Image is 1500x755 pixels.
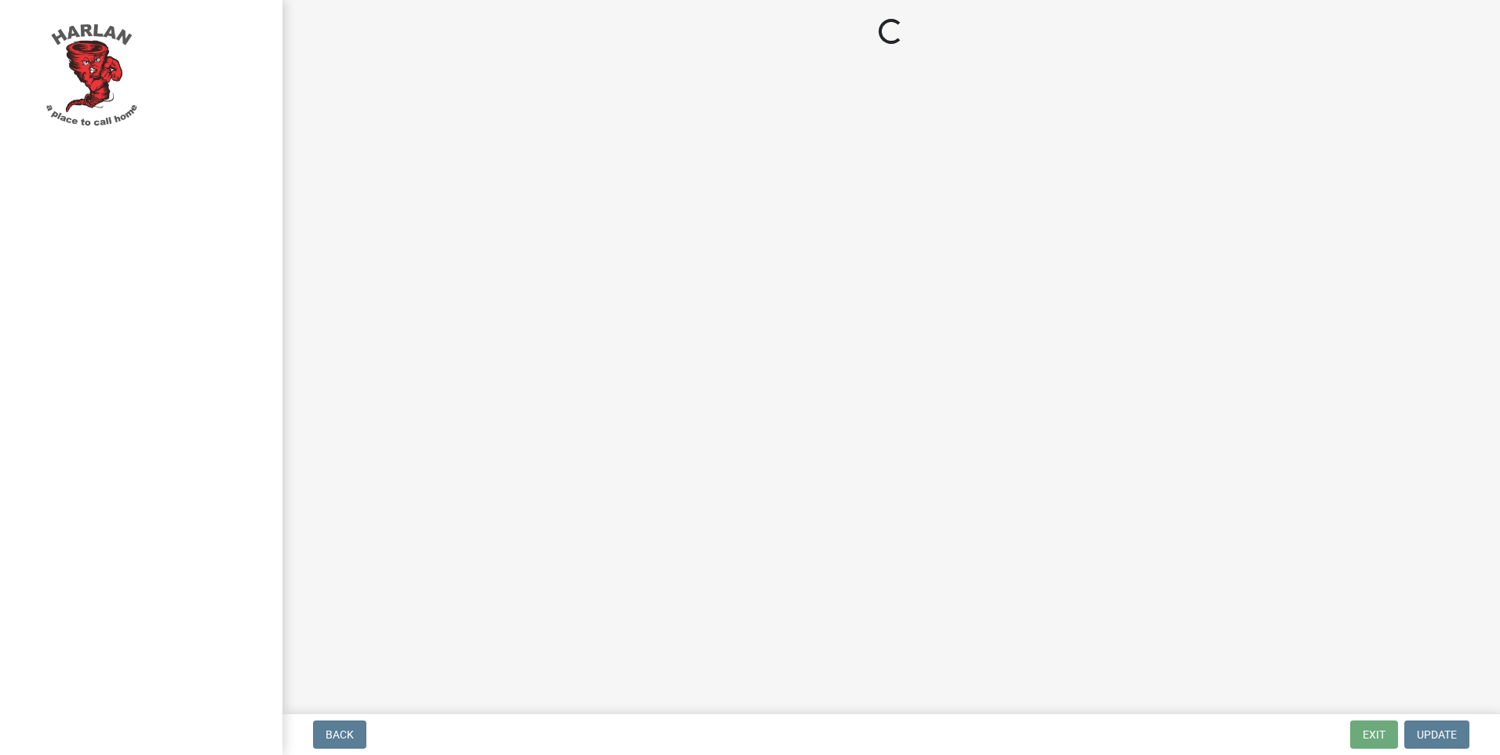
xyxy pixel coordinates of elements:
span: Update [1417,728,1457,741]
img: City of Harlan, Iowa [31,16,149,134]
button: Back [313,720,366,749]
button: Update [1404,720,1469,749]
button: Exit [1350,720,1398,749]
span: Back [326,728,354,741]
